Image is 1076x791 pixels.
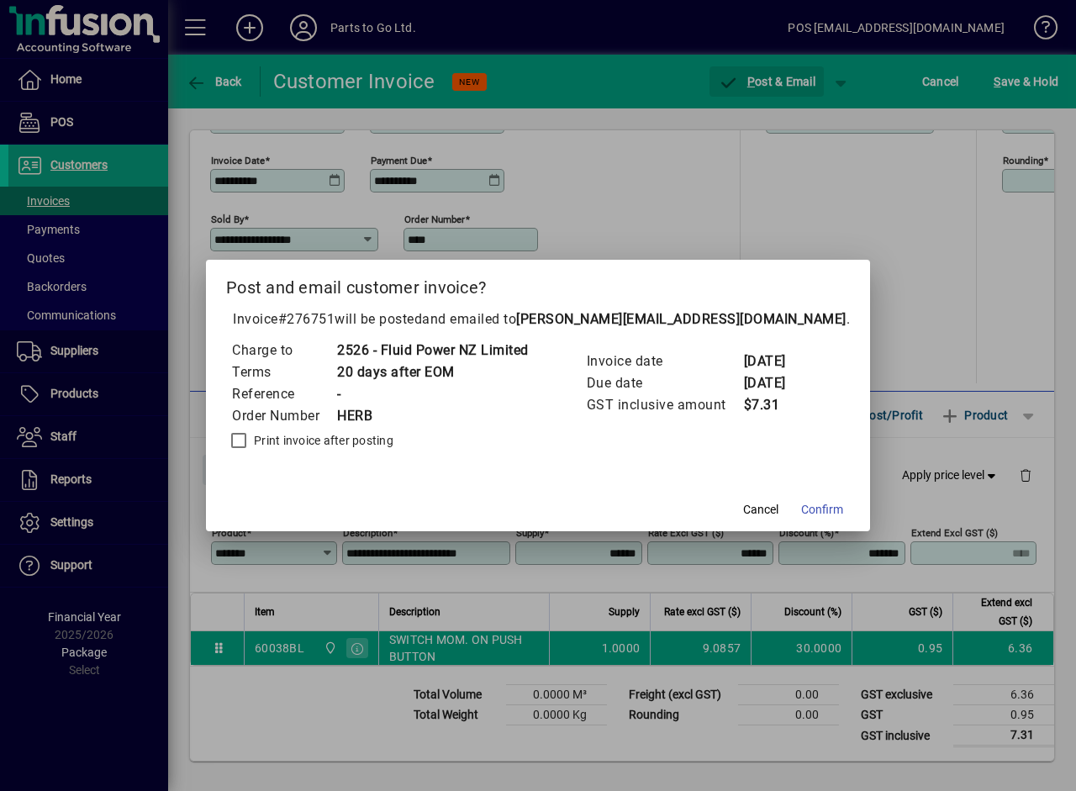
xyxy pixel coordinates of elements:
[734,494,788,525] button: Cancel
[226,309,850,330] p: Invoice will be posted .
[336,361,529,383] td: 20 days after EOM
[231,405,336,427] td: Order Number
[586,372,743,394] td: Due date
[743,372,810,394] td: [DATE]
[206,260,870,308] h2: Post and email customer invoice?
[743,394,810,416] td: $7.31
[231,340,336,361] td: Charge to
[586,351,743,372] td: Invoice date
[586,394,743,416] td: GST inclusive amount
[743,351,810,372] td: [DATE]
[422,311,847,327] span: and emailed to
[516,311,847,327] b: [PERSON_NAME][EMAIL_ADDRESS][DOMAIN_NAME]
[801,501,843,519] span: Confirm
[278,311,335,327] span: #276751
[251,432,393,449] label: Print invoice after posting
[336,383,529,405] td: -
[794,494,850,525] button: Confirm
[743,501,778,519] span: Cancel
[231,383,336,405] td: Reference
[336,340,529,361] td: 2526 - Fluid Power NZ Limited
[336,405,529,427] td: HERB
[231,361,336,383] td: Terms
